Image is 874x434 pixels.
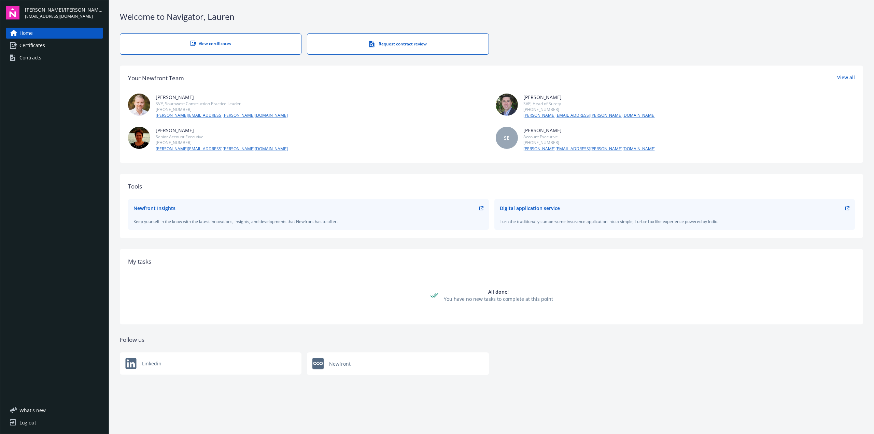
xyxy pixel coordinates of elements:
img: photo [496,94,518,116]
img: photo [128,94,150,116]
div: Keep yourself in the know with the latest innovations, insights, and developments that Newfront h... [133,219,483,224]
a: Newfront logoNewfront [307,352,489,375]
button: What's new [6,407,57,414]
button: [PERSON_NAME]/[PERSON_NAME] Construction, Inc.[EMAIL_ADDRESS][DOMAIN_NAME] [25,6,103,19]
div: Digital application service [500,205,560,212]
div: Contracts [19,52,41,63]
div: [PHONE_NUMBER] [156,107,288,112]
span: What ' s new [19,407,46,414]
div: You have no new tasks to complete at this point [444,295,553,303]
span: SE [504,134,509,141]
div: Log out [19,417,36,428]
a: [PERSON_NAME][EMAIL_ADDRESS][PERSON_NAME][DOMAIN_NAME] [156,146,288,152]
img: navigator-logo.svg [6,6,19,19]
a: View all [837,74,855,83]
div: Request contract review [321,41,475,47]
img: Newfront logo [312,358,324,369]
a: [PERSON_NAME][EMAIL_ADDRESS][PERSON_NAME][DOMAIN_NAME] [523,112,655,118]
div: [PERSON_NAME] [523,94,655,101]
a: Request contract review [307,33,489,55]
div: All done! [444,288,553,295]
div: Your Newfront Team [128,74,184,83]
a: Certificates [6,40,103,51]
span: Certificates [19,40,45,51]
div: Welcome to Navigator , Lauren [120,11,863,23]
div: [PERSON_NAME] [523,127,655,134]
a: View certificates [120,33,301,55]
a: Home [6,28,103,39]
a: [PERSON_NAME][EMAIL_ADDRESS][PERSON_NAME][DOMAIN_NAME] [523,146,655,152]
div: [PERSON_NAME] [156,127,288,134]
div: Newfront Insights [133,205,175,212]
img: photo [128,127,150,149]
div: My tasks [128,257,855,266]
span: [EMAIL_ADDRESS][DOMAIN_NAME] [25,13,103,19]
div: [PERSON_NAME] [156,94,288,101]
div: Newfront [307,352,489,375]
span: Home [19,28,33,39]
div: Senior Account Executive [156,134,288,140]
span: [PERSON_NAME]/[PERSON_NAME] Construction, Inc. [25,6,103,13]
div: SVP, Head of Surety [523,101,655,107]
div: SVP, Southwest Construction Practice Leader [156,101,288,107]
div: [PHONE_NUMBER] [523,140,655,145]
div: View certificates [134,41,287,46]
img: Newfront logo [125,358,137,369]
a: Contracts [6,52,103,63]
div: Follow us [120,335,863,344]
div: [PHONE_NUMBER] [523,107,655,112]
div: [PHONE_NUMBER] [156,140,288,145]
div: Tools [128,182,855,191]
div: Linkedin [120,352,301,375]
div: Turn the traditionally cumbersome insurance application into a simple, Turbo-Tax like experience ... [500,219,850,224]
div: Account Executive [523,134,655,140]
a: Newfront logoLinkedin [120,352,301,375]
a: [PERSON_NAME][EMAIL_ADDRESS][PERSON_NAME][DOMAIN_NAME] [156,112,288,118]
